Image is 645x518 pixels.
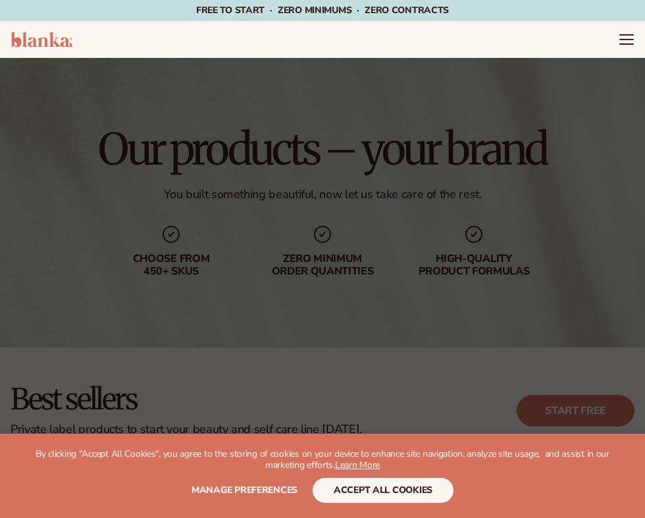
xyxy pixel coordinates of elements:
span: Free to start · ZERO minimums · ZERO contracts [196,4,449,16]
span: Manage preferences [192,484,297,496]
a: Learn More [335,459,380,471]
button: accept all cookies [313,478,453,503]
p: By clicking "Accept All Cookies", you agree to the storing of cookies on your device to enhance s... [26,449,619,471]
summary: Menu [619,32,634,47]
button: Manage preferences [192,478,297,503]
img: logo [11,32,72,47]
